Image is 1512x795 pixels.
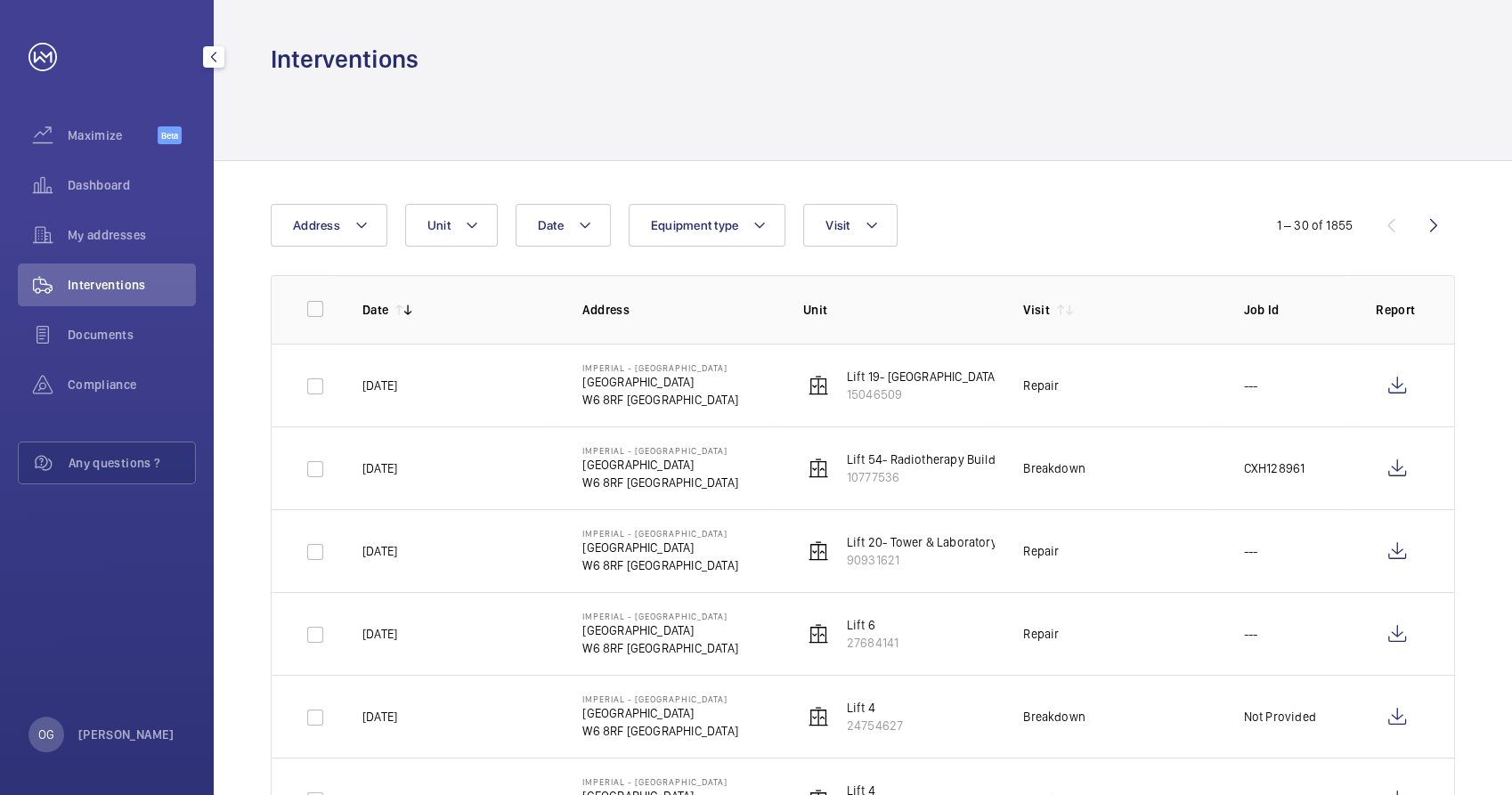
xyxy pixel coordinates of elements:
img: elevator.svg [808,540,829,562]
p: Imperial - [GEOGRAPHIC_DATA] [582,694,737,704]
h1: Interventions [271,43,419,76]
p: Imperial - [GEOGRAPHIC_DATA] [582,776,737,787]
span: Documents [68,326,196,344]
img: elevator.svg [808,375,829,396]
div: Repair [1023,542,1059,560]
p: CXH128961 [1244,459,1305,477]
p: Job Id [1244,301,1347,319]
p: Report [1376,301,1419,319]
p: Imperial - [GEOGRAPHIC_DATA] [582,445,737,456]
p: Imperial - [GEOGRAPHIC_DATA] [582,362,737,373]
span: Compliance [68,376,196,393]
span: Maximize [68,126,158,144]
p: [GEOGRAPHIC_DATA] [582,704,737,722]
p: [DATE] [362,377,397,394]
p: Imperial - [GEOGRAPHIC_DATA] [582,611,737,621]
p: Lift 54- Radiotherapy Building (Passenger) [847,450,1083,468]
span: Interventions [68,276,196,294]
p: [GEOGRAPHIC_DATA] [582,456,737,474]
img: elevator.svg [808,623,829,645]
p: W6 8RF [GEOGRAPHIC_DATA] [582,639,737,657]
p: Not Provided [1244,708,1316,726]
p: OG [38,726,54,743]
button: Address [271,204,387,247]
p: Unit [803,301,995,319]
p: [PERSON_NAME] [78,726,175,743]
p: W6 8RF [GEOGRAPHIC_DATA] [582,391,737,409]
p: Address [582,301,774,319]
p: --- [1244,377,1258,394]
p: Visit [1023,301,1050,319]
p: [DATE] [362,625,397,643]
div: Repair [1023,377,1059,394]
span: Date [538,218,564,232]
img: elevator.svg [808,458,829,479]
span: Dashboard [68,176,196,194]
span: Address [293,218,340,232]
p: --- [1244,542,1258,560]
button: Visit [803,204,897,247]
p: [DATE] [362,542,397,560]
span: Beta [158,126,182,144]
p: W6 8RF [GEOGRAPHIC_DATA] [582,722,737,740]
div: Repair [1023,625,1059,643]
p: Lift 20- Tower & Laboratory Block (Passenger) [847,533,1099,551]
div: Breakdown [1023,459,1085,477]
span: Equipment type [651,218,739,232]
p: W6 8RF [GEOGRAPHIC_DATA] [582,474,737,491]
p: Lift 19- [GEOGRAPHIC_DATA] Block (Passenger) [847,368,1101,385]
p: 24754627 [847,717,903,734]
p: 10777536 [847,468,1083,486]
p: Imperial - [GEOGRAPHIC_DATA] [582,528,737,539]
span: Any questions ? [69,454,195,472]
p: [GEOGRAPHIC_DATA] [582,373,737,391]
p: [GEOGRAPHIC_DATA] [582,539,737,556]
span: Unit [427,218,451,232]
p: --- [1244,625,1258,643]
p: W6 8RF [GEOGRAPHIC_DATA] [582,556,737,574]
button: Date [516,204,611,247]
button: Unit [405,204,498,247]
img: elevator.svg [808,706,829,727]
div: 1 – 30 of 1855 [1276,216,1353,234]
button: Equipment type [629,204,786,247]
div: Breakdown [1023,708,1085,726]
p: [DATE] [362,459,397,477]
p: 90931621 [847,551,1099,569]
span: My addresses [68,226,196,244]
p: Date [362,301,388,319]
p: 27684141 [847,634,898,652]
p: 15046509 [847,385,1101,403]
span: Visit [825,218,849,232]
p: [DATE] [362,708,397,726]
p: Lift 4 [847,699,903,717]
p: [GEOGRAPHIC_DATA] [582,621,737,639]
p: Lift 6 [847,616,898,634]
